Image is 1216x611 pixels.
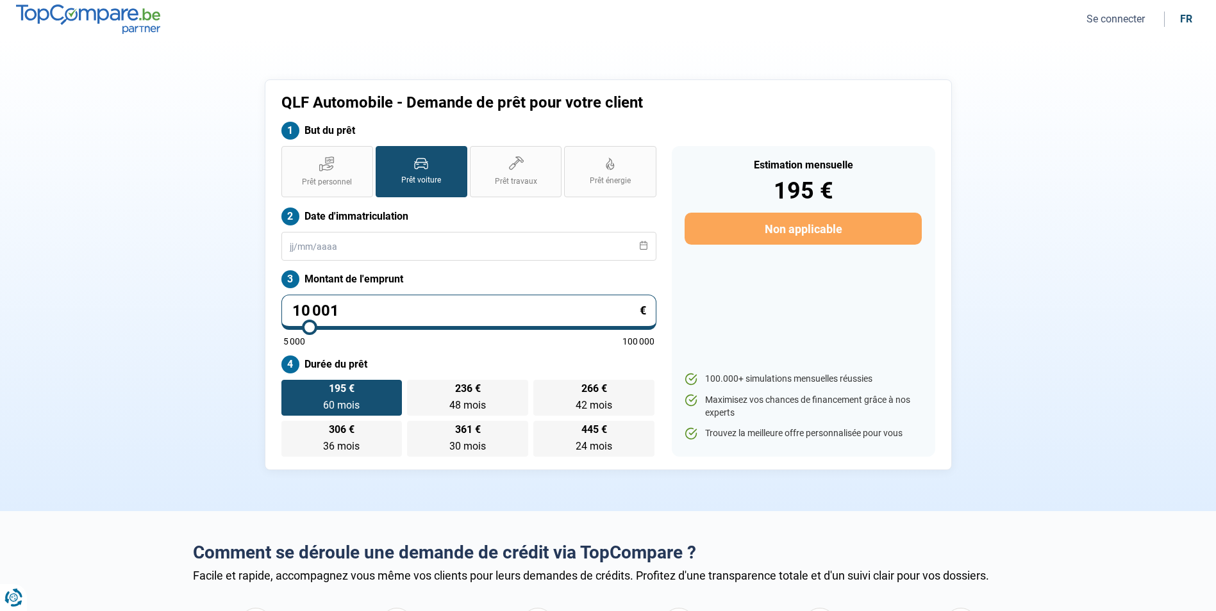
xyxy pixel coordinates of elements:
[455,384,481,394] span: 236 €
[281,232,656,261] input: jj/mm/aaaa
[193,569,1024,582] div: Facile et rapide, accompagnez vous même vos clients pour leurs demandes de crédits. Profitez d'un...
[581,384,607,394] span: 266 €
[281,94,768,112] h1: QLF Automobile - Demande de prêt pour votre client
[283,337,305,346] span: 5 000
[323,440,360,452] span: 36 mois
[590,175,631,186] span: Prêt énergie
[16,4,160,33] img: TopCompare.be
[685,427,921,440] li: Trouvez la meilleure offre personnalisée pour vous
[495,176,537,187] span: Prêt travaux
[329,384,354,394] span: 195 €
[685,160,921,170] div: Estimation mensuelle
[281,355,656,373] label: Durée du prêt
[193,542,1024,564] h2: Comment se déroule une demande de crédit via TopCompare ?
[281,208,656,225] label: Date d'immatriculation
[455,425,481,435] span: 361 €
[1180,13,1192,25] div: fr
[622,337,654,346] span: 100 000
[685,394,921,419] li: Maximisez vos chances de financement grâce à nos experts
[281,122,656,140] label: But du prêt
[323,399,360,411] span: 60 mois
[302,177,352,188] span: Prêt personnel
[401,175,441,186] span: Prêt voiture
[685,213,921,245] button: Non applicable
[581,425,607,435] span: 445 €
[1083,12,1149,26] button: Se connecter
[329,425,354,435] span: 306 €
[449,399,486,411] span: 48 mois
[449,440,486,452] span: 30 mois
[640,305,646,316] span: €
[576,399,612,411] span: 42 mois
[576,440,612,452] span: 24 mois
[685,373,921,386] li: 100.000+ simulations mensuelles réussies
[281,270,656,288] label: Montant de l'emprunt
[685,179,921,202] div: 195 €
